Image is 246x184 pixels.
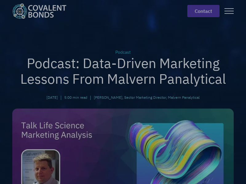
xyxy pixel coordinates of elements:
[94,95,200,100] div: [PERSON_NAME], Sector Marketing Director, Malvern Panalytical
[46,95,58,100] div: [DATE]
[187,5,220,17] a: contact
[64,95,87,100] div: 5:00 min read
[90,94,91,101] div: |
[60,94,62,101] div: |
[12,56,234,86] h1: Podcast: Data-Driven Marketing Lessons From Malvern Panalytical
[12,49,234,56] div: Podcast
[12,3,71,19] a: home
[12,3,66,19] img: Covalent Bonds White / Teal Logo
